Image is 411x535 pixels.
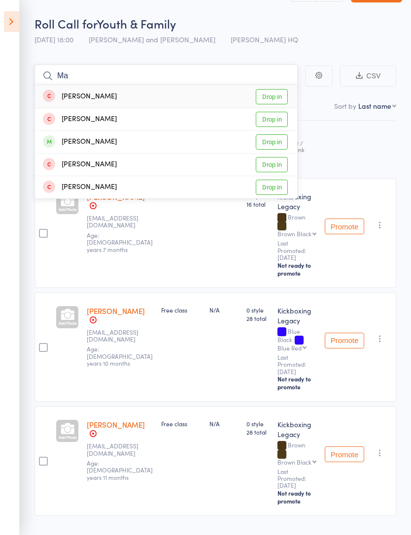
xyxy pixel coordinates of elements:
small: Last Promoted: [DATE] [277,468,317,489]
span: 0 style [246,306,270,314]
div: Last name [358,101,391,111]
span: Free class [161,306,187,314]
div: [PERSON_NAME] [43,159,117,170]
span: [PERSON_NAME] HQ [231,34,298,44]
small: bryanfernandes1980@yahoo.co.uk [87,215,151,229]
span: Age: [DEMOGRAPHIC_DATA] years 10 months [87,345,153,367]
button: CSV [340,65,396,87]
span: [PERSON_NAME] and [PERSON_NAME] [89,34,215,44]
div: Blue Black [277,328,317,351]
div: Brown [277,441,317,465]
a: Drop in [256,89,288,104]
div: Not ready to promote [277,489,317,505]
small: emmaparrott@ymail.com [87,442,151,457]
div: Kickboxing Legacy [277,419,317,439]
span: 0 style [246,419,270,428]
small: Last Promoted: [DATE] [277,240,317,261]
div: [PERSON_NAME] [43,136,117,148]
span: Age: [DEMOGRAPHIC_DATA] years 7 months [87,231,153,253]
input: Search by name [34,64,298,87]
div: [PERSON_NAME] [43,182,117,193]
div: Not ready to promote [277,375,317,391]
span: Roll Call for [34,15,97,31]
button: Promote [325,446,364,462]
small: Last Promoted: [DATE] [277,354,317,375]
a: Drop in [256,157,288,172]
button: Promote [325,333,364,348]
div: Brown [277,214,317,237]
div: Kickboxing Legacy [277,306,317,325]
a: Drop in [256,112,288,127]
a: [PERSON_NAME] [87,419,145,430]
span: 28 total [246,428,270,436]
small: bryanfernandes1980@yahoo.co.uk [87,329,151,343]
div: Blue Red [277,345,302,351]
a: Drop in [256,180,288,195]
div: N/A [209,419,238,428]
div: Brown Black [277,459,311,465]
a: [PERSON_NAME] [87,306,145,316]
span: 16 total [246,200,270,208]
span: Age: [DEMOGRAPHIC_DATA] years 11 months [87,459,153,481]
span: Free class [161,419,187,428]
div: [PERSON_NAME] [43,91,117,102]
a: Drop in [256,134,288,150]
div: [PERSON_NAME] [43,114,117,125]
span: Youth & Family [97,15,176,31]
button: Promote [325,219,364,234]
div: Not ready to promote [277,261,317,277]
div: N/A [209,306,238,314]
span: 28 total [246,314,270,322]
span: [DATE] 18:00 [34,34,73,44]
div: Kickboxing Legacy [277,191,317,211]
div: Brown Black [277,230,311,237]
label: Sort by [334,101,356,111]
